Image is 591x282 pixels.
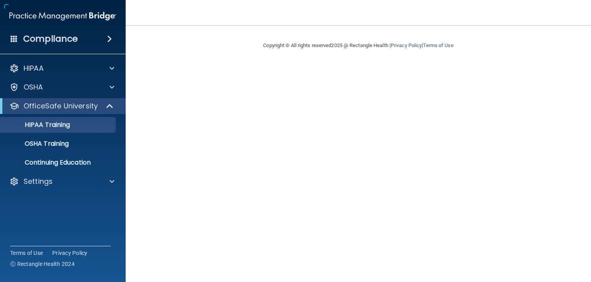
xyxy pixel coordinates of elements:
a: OSHA [9,82,114,92]
p: OSHA [24,82,43,92]
p: HIPAA [24,64,44,73]
a: Privacy Policy [52,249,88,257]
img: PMB logo [9,8,116,24]
span: Ⓒ Rectangle Health 2024 [10,260,75,268]
a: OfficeSafe University [9,101,114,111]
p: OfficeSafe University [24,101,98,111]
a: Terms of Use [423,42,453,48]
p: Continuing Education [5,159,112,167]
div: Copyright © All rights reserved 2025 @ Rectangle Health | | [215,33,502,58]
p: Settings [24,177,53,186]
a: Privacy Policy [391,42,422,48]
h4: Compliance [23,33,78,44]
a: Terms of Use [10,249,43,257]
p: OSHA Training [5,140,69,148]
a: Settings [9,177,114,186]
a: HIPAA [9,64,114,73]
p: HIPAA Training [5,121,70,129]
